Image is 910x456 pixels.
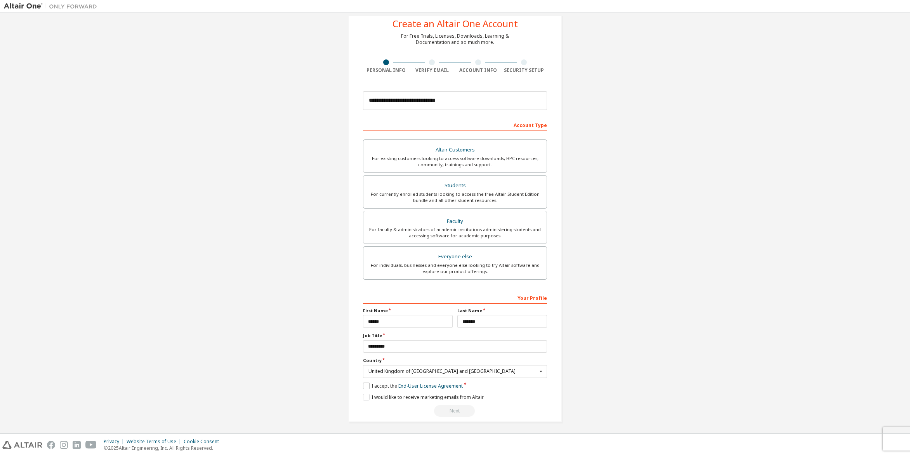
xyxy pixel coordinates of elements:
div: Create an Altair One Account [392,19,518,28]
label: Job Title [363,332,547,339]
div: Read and acccept EULA to continue [363,405,547,417]
img: linkedin.svg [73,441,81,449]
label: First Name [363,308,453,314]
img: facebook.svg [47,441,55,449]
img: instagram.svg [60,441,68,449]
div: Verify Email [409,67,455,73]
div: Students [368,180,542,191]
div: For currently enrolled students looking to access the free Altair Student Edition bundle and all ... [368,191,542,204]
img: Altair One [4,2,101,10]
div: Account Type [363,118,547,131]
p: © 2025 Altair Engineering, Inc. All Rights Reserved. [104,445,224,451]
div: Website Terms of Use [127,439,184,445]
div: For faculty & administrators of academic institutions administering students and accessing softwa... [368,226,542,239]
div: For Free Trials, Licenses, Downloads, Learning & Documentation and so much more. [401,33,509,45]
div: Faculty [368,216,542,227]
div: Altair Customers [368,144,542,155]
div: United Kingdom of [GEOGRAPHIC_DATA] and [GEOGRAPHIC_DATA] [368,369,537,374]
label: Country [363,357,547,364]
div: Everyone else [368,251,542,262]
img: youtube.svg [85,441,97,449]
label: Last Name [457,308,547,314]
div: Privacy [104,439,127,445]
div: For existing customers looking to access software downloads, HPC resources, community, trainings ... [368,155,542,168]
img: altair_logo.svg [2,441,42,449]
div: Account Info [455,67,501,73]
div: For individuals, businesses and everyone else looking to try Altair software and explore our prod... [368,262,542,275]
a: End-User License Agreement [398,383,463,389]
div: Security Setup [501,67,547,73]
div: Your Profile [363,291,547,304]
label: I would like to receive marketing emails from Altair [363,394,484,400]
label: I accept the [363,383,463,389]
div: Cookie Consent [184,439,224,445]
div: Personal Info [363,67,409,73]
